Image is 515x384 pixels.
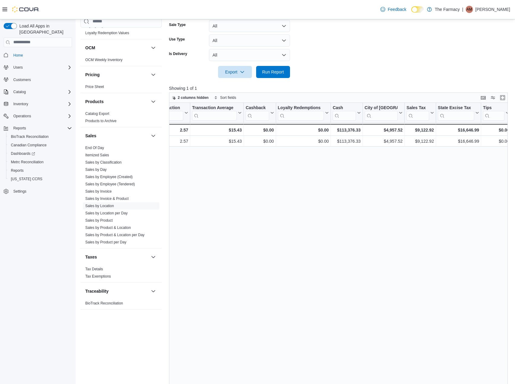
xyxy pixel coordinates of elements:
a: Sales by Location per Day [85,211,128,215]
span: Tax Details [85,266,103,271]
button: BioTrack Reconciliation [6,132,74,141]
a: Feedback [378,3,409,15]
label: Use Type [169,37,185,42]
span: Loyalty Redemption Values [85,30,129,35]
button: All [209,49,290,61]
span: Export [222,66,248,78]
span: Sales by Classification [85,160,122,164]
span: Sales by Product & Location per Day [85,232,145,237]
a: OCM Weekly Inventory [85,57,122,62]
a: BioTrack Reconciliation [85,301,123,305]
button: Canadian Compliance [6,141,74,149]
span: OCM Weekly Inventory [85,57,122,62]
a: Sales by Invoice [85,189,112,193]
div: Taxes [80,265,162,282]
a: Catalog Export [85,111,109,116]
div: Aj malhi [466,6,473,13]
div: Sales [80,144,162,248]
button: Catalog [1,88,74,96]
span: Am [467,6,472,13]
button: Taxes [85,254,148,260]
a: Settings [11,188,29,195]
span: Metrc Reconciliation [11,160,44,164]
span: Reports [11,168,24,173]
button: OCM [85,44,148,50]
span: Sales by Product & Location [85,225,131,230]
button: Run Report [256,66,290,78]
a: Sales by Day [85,167,107,171]
button: Home [1,51,74,60]
a: Metrc Reconciliation [8,158,46,166]
span: Catalog [11,88,72,96]
span: Run Report [262,69,284,75]
a: Itemized Sales [85,153,109,157]
span: Sales by Product per Day [85,239,126,244]
a: Reports [8,167,26,174]
h3: Sales [85,132,96,138]
button: Sales [150,132,157,139]
span: Settings [13,189,26,194]
a: Price Sheet [85,84,104,89]
button: Traceability [85,288,148,294]
span: Sales by Product [85,218,113,223]
span: Reports [11,125,72,132]
span: Inventory [13,102,28,106]
button: Products [150,98,157,105]
div: $9,122.92 [406,126,434,134]
button: Traceability [150,287,157,295]
span: Load All Apps in [GEOGRAPHIC_DATA] [17,23,72,35]
a: Home [11,52,25,59]
span: Dashboards [8,150,72,157]
p: Showing 1 of 1 [169,85,511,91]
button: Enter fullscreen [499,94,506,101]
span: Metrc Reconciliation [8,158,72,166]
a: End Of Day [85,145,104,150]
span: Home [11,51,72,59]
button: Display options [489,94,497,101]
span: Inventory [11,100,72,108]
button: [US_STATE] CCRS [6,175,74,183]
div: $113,376.33 [333,126,360,134]
button: Catalog [11,88,28,96]
img: Cova [12,6,39,12]
a: Sales by Product & Location per Day [85,233,145,237]
div: $15.43 [192,126,242,134]
a: Dashboards [8,150,37,157]
span: Sales by Employee (Created) [85,174,133,179]
button: Keyboard shortcuts [480,94,487,101]
span: Home [13,53,23,58]
a: Customers [11,76,33,83]
h3: Traceability [85,288,109,294]
span: 2 columns hidden [178,95,209,100]
button: Taxes [150,253,157,260]
span: Settings [11,187,72,195]
button: Users [1,63,74,72]
span: Sort fields [220,95,236,100]
h3: Taxes [85,254,97,260]
span: Sales by Invoice [85,189,112,194]
div: OCM [80,56,162,66]
button: Operations [1,112,74,120]
button: Export [218,66,252,78]
span: Sales by Employee (Tendered) [85,181,135,186]
span: Customers [13,77,31,82]
label: Is Delivery [169,51,187,56]
a: Sales by Employee (Created) [85,174,133,179]
button: Metrc Reconciliation [6,158,74,166]
div: Pricing [80,83,162,93]
button: 2 columns hidden [169,94,211,101]
span: Users [11,64,72,71]
span: Products to Archive [85,118,116,123]
button: Sales [85,132,148,138]
span: Canadian Compliance [11,143,47,148]
span: Users [13,65,23,70]
div: 2.57 [140,126,188,134]
a: Sales by Invoice & Product [85,196,129,200]
div: $4,957.52 [364,126,403,134]
button: All [209,34,290,47]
